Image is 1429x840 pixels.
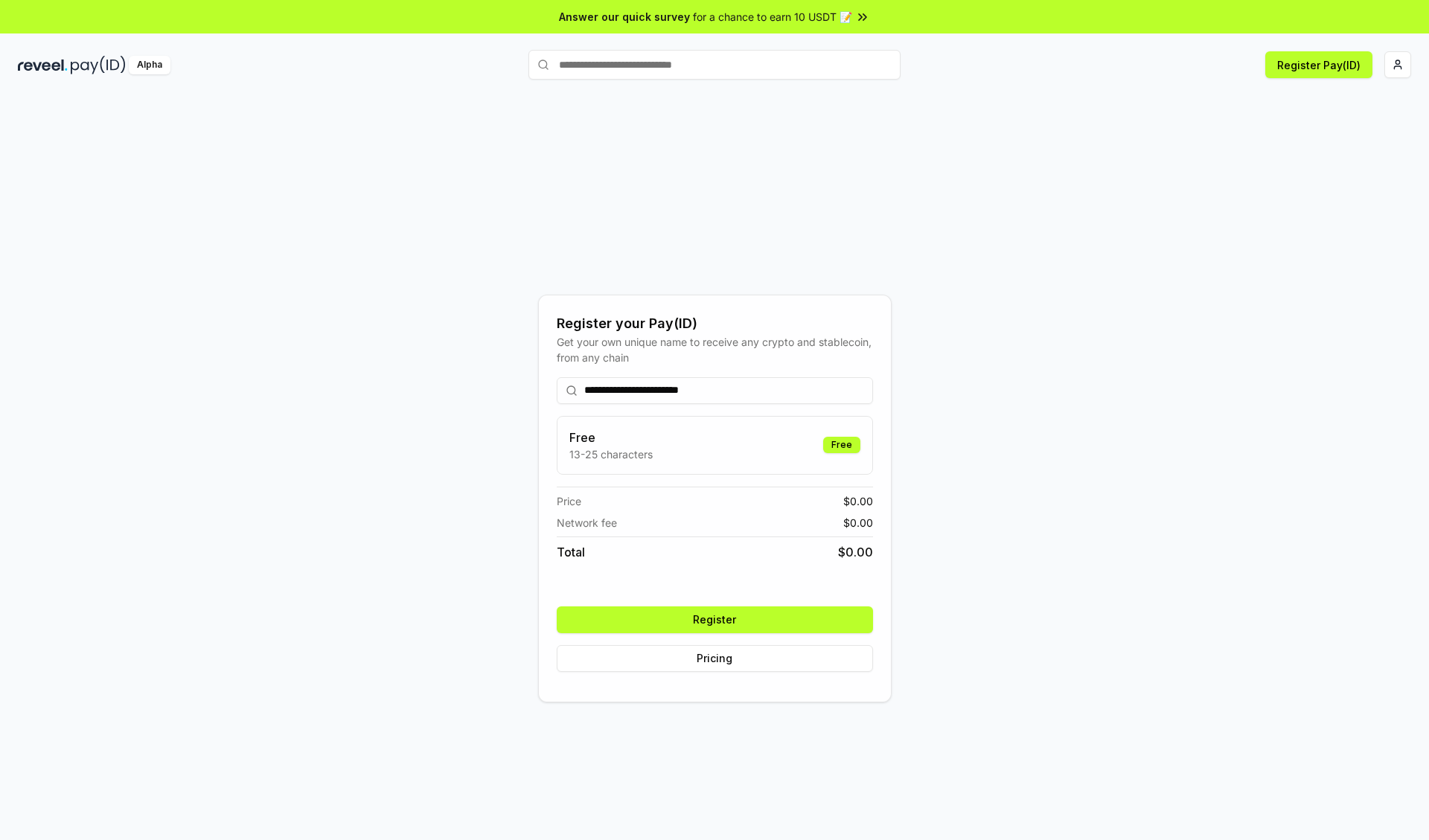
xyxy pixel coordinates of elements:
[1265,51,1372,78] button: Register Pay(ID)
[557,493,581,509] span: Price
[843,493,873,509] span: $ 0.00
[18,56,68,74] img: reveel_dark
[823,437,860,453] div: Free
[71,56,126,74] img: pay_id
[557,606,873,633] button: Register
[557,645,873,672] button: Pricing
[557,515,617,530] span: Network fee
[557,313,873,334] div: Register your Pay(ID)
[129,56,170,74] div: Alpha
[557,334,873,365] div: Get your own unique name to receive any crypto and stablecoin, from any chain
[559,9,690,25] span: Answer our quick survey
[569,429,653,446] h3: Free
[838,543,873,561] span: $ 0.00
[557,543,585,561] span: Total
[843,515,873,530] span: $ 0.00
[569,446,653,462] p: 13-25 characters
[693,9,852,25] span: for a chance to earn 10 USDT 📝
